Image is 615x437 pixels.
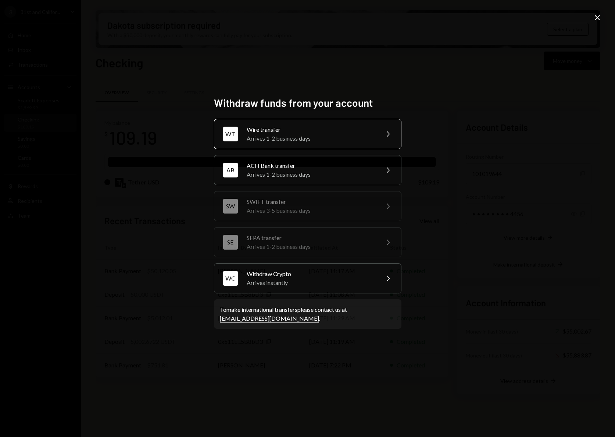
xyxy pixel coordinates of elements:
div: WC [223,271,238,286]
div: Arrives instantly [247,278,375,287]
div: AB [223,163,238,177]
div: To make international transfers please contact us at . [220,305,396,323]
div: WT [223,127,238,141]
button: WTWire transferArrives 1-2 business days [214,119,401,149]
div: SW [223,199,238,214]
h2: Withdraw funds from your account [214,96,401,110]
a: [EMAIL_ADDRESS][DOMAIN_NAME] [220,315,319,323]
button: SESEPA transferArrives 1-2 business days [214,227,401,257]
div: Arrives 3-5 business days [247,206,375,215]
button: WCWithdraw CryptoArrives instantly [214,263,401,293]
div: Arrives 1-2 business days [247,242,375,251]
div: Wire transfer [247,125,375,134]
div: Withdraw Crypto [247,269,375,278]
div: Arrives 1-2 business days [247,134,375,143]
button: ABACH Bank transferArrives 1-2 business days [214,155,401,185]
div: Arrives 1-2 business days [247,170,375,179]
div: ACH Bank transfer [247,161,375,170]
div: SWIFT transfer [247,197,375,206]
div: SE [223,235,238,250]
div: SEPA transfer [247,233,375,242]
button: SWSWIFT transferArrives 3-5 business days [214,191,401,221]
